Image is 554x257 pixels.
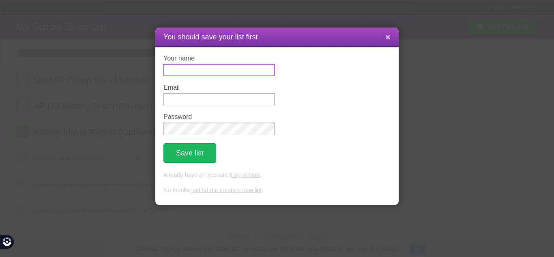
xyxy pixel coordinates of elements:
[3,55,551,63] div: Sign out
[163,171,391,180] p: Already have an account? .
[163,55,275,62] label: Your name
[163,143,216,163] button: Save list
[163,113,275,121] label: Password
[3,26,551,33] div: Sort New > Old
[163,32,391,43] h1: You should save your list first
[163,84,275,91] label: Email
[3,33,551,41] div: Move To ...
[231,172,260,178] a: Log in here
[3,41,551,48] div: Delete
[3,19,551,26] div: Sort A > Z
[3,3,170,11] div: Home
[163,186,391,195] p: No thanks, .
[3,48,551,55] div: Options
[191,187,262,193] a: just let me create a new list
